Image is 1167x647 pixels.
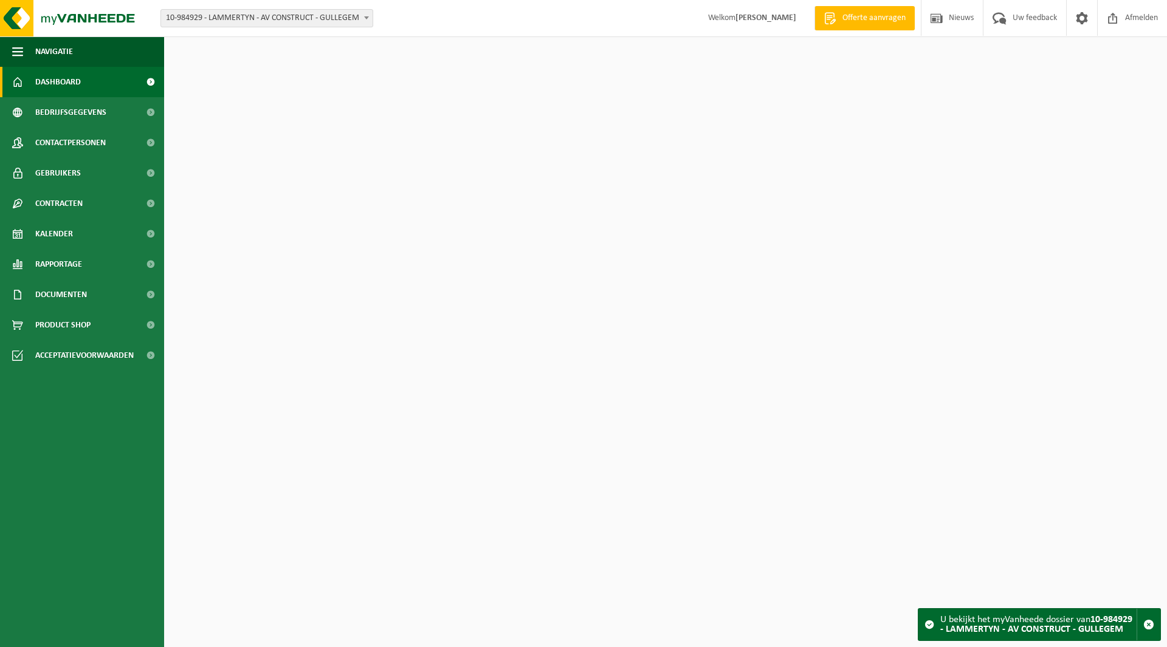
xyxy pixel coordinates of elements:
span: Rapportage [35,249,82,279]
div: U bekijkt het myVanheede dossier van [940,609,1137,640]
span: Navigatie [35,36,73,67]
iframe: chat widget [6,620,203,647]
span: Contactpersonen [35,128,106,158]
span: Offerte aanvragen [839,12,909,24]
span: Bedrijfsgegevens [35,97,106,128]
strong: 10-984929 - LAMMERTYN - AV CONSTRUCT - GULLEGEM [940,615,1132,634]
span: Product Shop [35,310,91,340]
strong: [PERSON_NAME] [735,13,796,22]
span: 10-984929 - LAMMERTYN - AV CONSTRUCT - GULLEGEM [160,9,373,27]
span: Documenten [35,279,87,310]
span: Kalender [35,219,73,249]
a: Offerte aanvragen [814,6,915,30]
span: Dashboard [35,67,81,97]
span: Acceptatievoorwaarden [35,340,134,371]
span: Gebruikers [35,158,81,188]
span: 10-984929 - LAMMERTYN - AV CONSTRUCT - GULLEGEM [161,10,373,27]
span: Contracten [35,188,83,219]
